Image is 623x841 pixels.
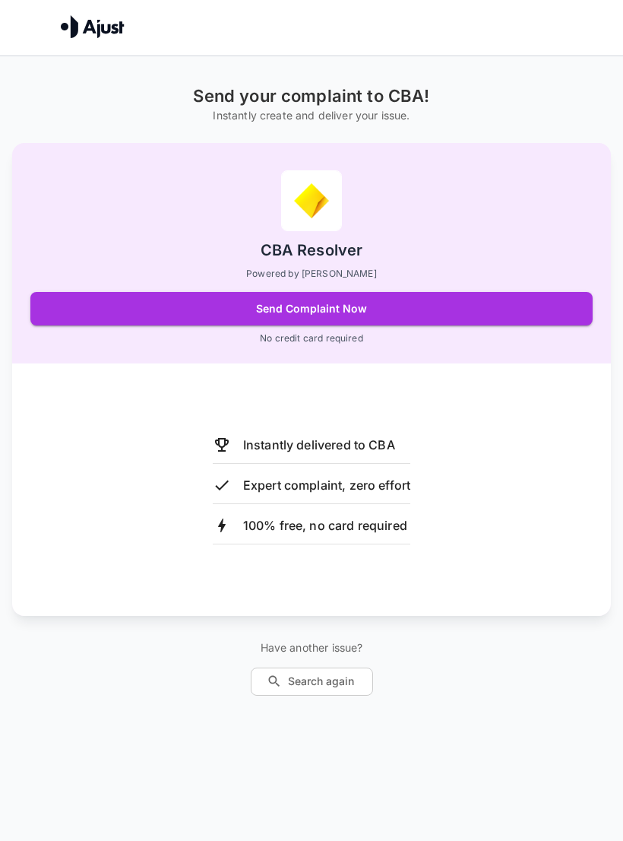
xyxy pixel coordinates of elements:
p: Have another issue? [251,640,373,655]
h2: CBA Resolver [261,240,363,261]
p: Instantly delivered to CBA [243,436,395,454]
p: 100% free, no card required [243,516,407,535]
p: No credit card required [260,332,362,345]
img: Ajust [61,15,125,38]
p: Expert complaint, zero effort [243,476,410,494]
button: Search again [251,668,373,696]
h1: Send your complaint to CBA! [193,87,429,106]
img: CBA [281,170,342,231]
button: Send Complaint Now [30,292,593,325]
p: Powered by [PERSON_NAME] [246,267,377,280]
h6: Instantly create and deliver your issue. [193,106,429,125]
